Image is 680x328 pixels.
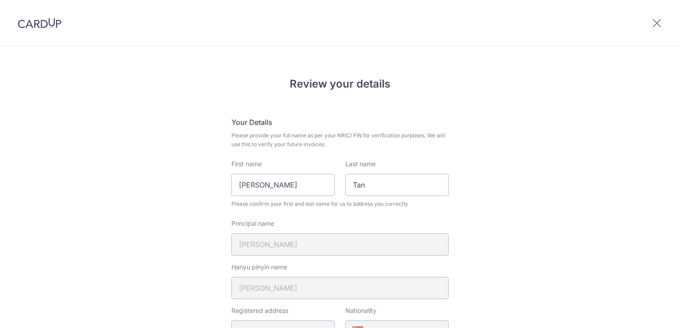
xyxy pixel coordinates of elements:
input: Last name [345,174,449,196]
span: Please provide your full name as per your NRIC/ FIN for verification purposes. We will use this t... [231,131,449,149]
input: First Name [231,174,335,196]
label: First name [231,160,262,168]
h5: Your Details [231,117,449,128]
h4: Review your details [231,76,449,92]
label: Nationality [345,306,376,315]
img: CardUp [18,18,61,28]
label: Last name [345,160,376,168]
label: Principal name [231,219,274,228]
label: Registered address [231,306,288,315]
span: Please confirm your first and last name for us to address you correctly [231,200,449,208]
label: Hanyu pinyin name [231,263,287,272]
